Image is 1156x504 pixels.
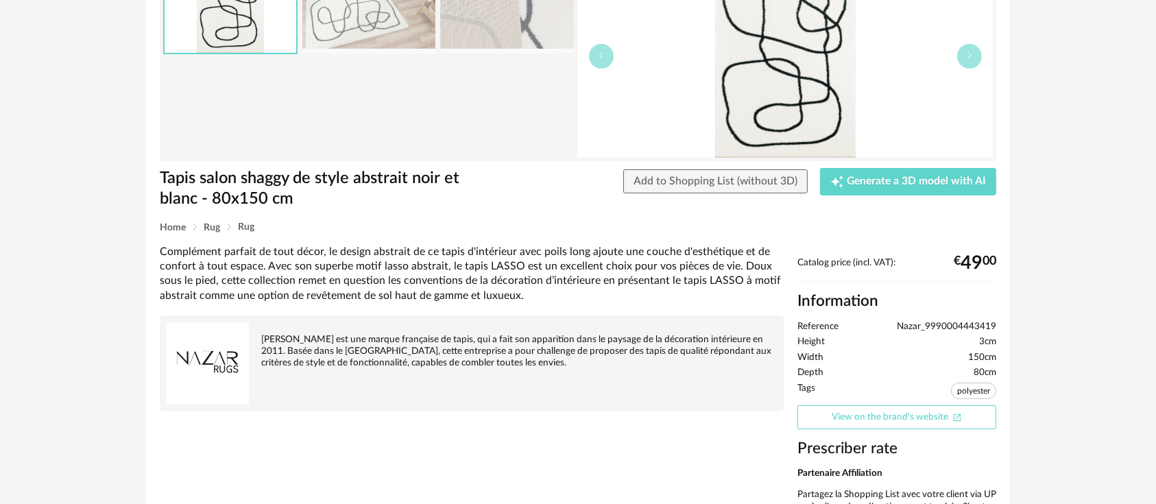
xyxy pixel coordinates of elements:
span: Rug [238,222,254,232]
h1: Tapis salon shaggy de style abstrait noir et blanc - 80x150 cm [160,168,501,210]
div: Catalog price (incl. VAT): [797,257,996,283]
span: 3cm [979,336,996,348]
span: Open In New icon [952,411,962,421]
span: Tags [797,383,815,403]
button: Add to Shopping List (without 3D) [623,169,808,194]
span: Nazar_9990004443419 [897,321,996,333]
span: 150cm [968,352,996,364]
span: Creation icon [830,175,844,189]
span: Rug [204,223,220,232]
span: Height [797,336,825,348]
span: 80cm [974,367,996,379]
span: Reference [797,321,839,333]
span: Depth [797,367,823,379]
div: € 00 [954,258,996,269]
b: Partenaire Affiliation [797,468,882,478]
span: 49 [961,258,983,269]
span: Width [797,352,823,364]
div: [PERSON_NAME] est une marque française de tapis, qui a fait son apparition dans le paysage de la ... [167,322,777,369]
div: Breadcrumb [160,222,996,232]
a: View on the brand's websiteOpen In New icon [797,405,996,429]
div: Complément parfait de tout décor, le design abstrait de ce tapis d'intérieur avec poils long ajou... [160,245,784,303]
span: Add to Shopping List (without 3D) [634,176,797,187]
button: Creation icon Generate a 3D model with AI [820,168,996,195]
h3: Prescriber rate [797,439,996,459]
span: Home [160,223,186,232]
h2: Information [797,291,996,311]
span: polyester [951,383,996,399]
img: brand logo [167,322,249,405]
span: Generate a 3D model with AI [847,176,986,187]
